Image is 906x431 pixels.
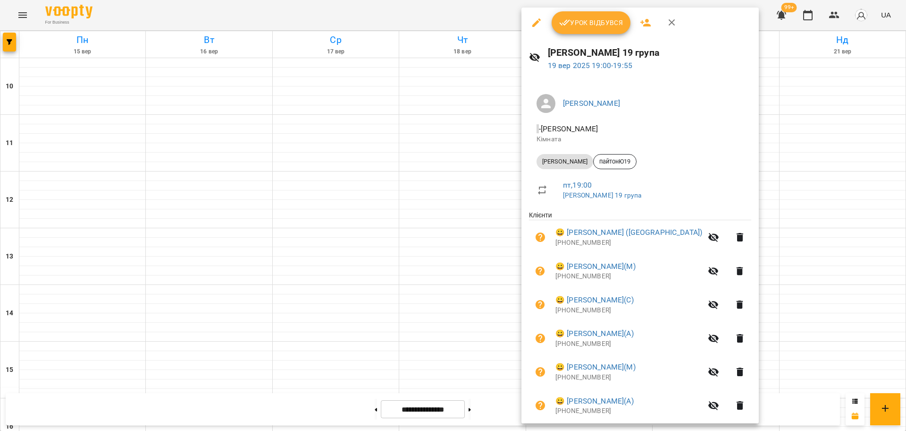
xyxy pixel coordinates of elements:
[563,181,592,190] a: пт , 19:00
[555,238,702,248] p: [PHONE_NUMBER]
[552,11,631,34] button: Урок відбувся
[563,191,641,199] a: [PERSON_NAME] 19 група
[593,154,637,169] div: пайтонЮ19
[555,261,636,272] a: 😀 [PERSON_NAME](М)
[555,328,634,339] a: 😀 [PERSON_NAME](А)
[555,373,702,382] p: [PHONE_NUMBER]
[548,61,632,70] a: 19 вер 2025 19:00-19:55
[555,227,702,238] a: 😀 [PERSON_NAME] ([GEOGRAPHIC_DATA])
[529,327,552,350] button: Візит ще не сплачено. Додати оплату?
[537,124,600,133] span: - [PERSON_NAME]
[537,135,744,144] p: Кімната
[548,45,751,60] h6: [PERSON_NAME] 19 група
[529,293,552,316] button: Візит ще не сплачено. Додати оплату?
[529,260,552,283] button: Візит ще не сплачено. Додати оплату?
[563,99,620,108] a: [PERSON_NAME]
[559,17,623,28] span: Урок відбувся
[529,361,552,383] button: Візит ще не сплачено. Додати оплату?
[555,396,634,407] a: 😀 [PERSON_NAME](А)
[555,406,702,416] p: [PHONE_NUMBER]
[555,339,702,349] p: [PHONE_NUMBER]
[555,362,636,373] a: 😀 [PERSON_NAME](М)
[555,306,702,315] p: [PHONE_NUMBER]
[529,394,552,417] button: Візит ще не сплачено. Додати оплату?
[537,157,593,166] span: [PERSON_NAME]
[529,226,552,249] button: Візит ще не сплачено. Додати оплату?
[594,157,636,166] span: пайтонЮ19
[555,272,702,281] p: [PHONE_NUMBER]
[555,294,634,306] a: 😀 [PERSON_NAME](С)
